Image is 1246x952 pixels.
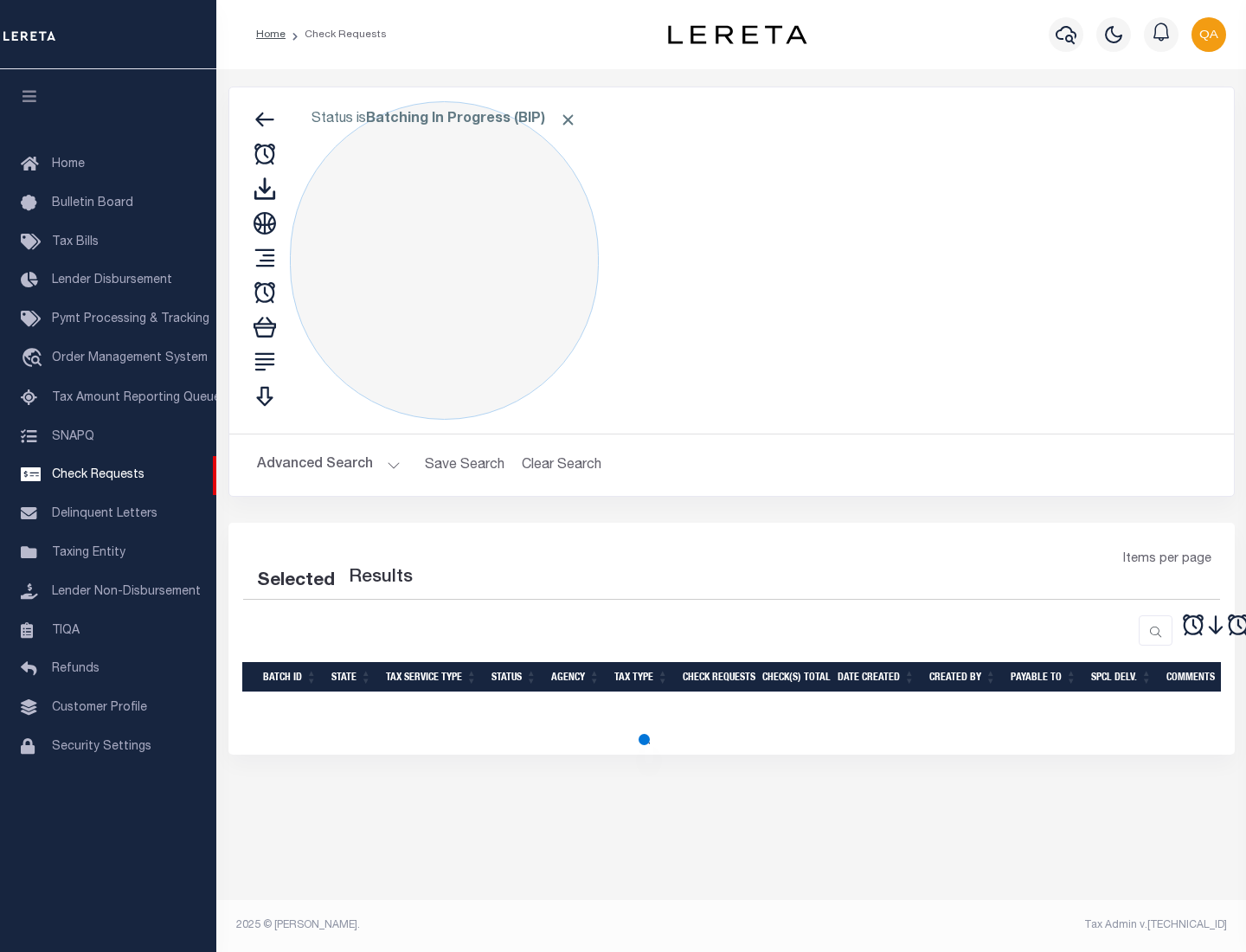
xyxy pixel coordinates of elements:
[52,586,201,598] span: Lender Non-Disbursement
[607,662,676,692] th: Tax Type
[52,702,147,714] span: Customer Profile
[52,236,99,248] span: Tax Bills
[52,624,80,636] span: TIQA
[1191,17,1226,52] img: svg+xml;base64,PHN2ZyB4bWxucz0iaHR0cDovL3d3dy53My5vcmcvMjAwMC9zdmciIHBvaW50ZXItZXZlbnRzPSJub25lIi...
[290,101,599,420] div: Click to Edit
[286,27,387,42] li: Check Requests
[52,663,100,675] span: Refunds
[379,662,485,692] th: Tax Service Type
[744,917,1227,933] div: Tax Admin v.[TECHNICAL_ID]
[52,313,209,325] span: Pymt Processing & Tracking
[256,662,324,692] th: Batch Id
[52,392,221,404] span: Tax Amount Reporting Queue
[52,741,151,753] span: Security Settings
[366,113,577,126] b: Batching In Progress (BIP)
[1084,662,1159,692] th: Spcl Delv.
[21,348,48,370] i: travel_explore
[414,448,515,482] button: Save Search
[223,917,732,933] div: 2025 © [PERSON_NAME].
[52,430,94,442] span: SNAPQ
[324,662,379,692] th: State
[515,448,609,482] button: Clear Search
[257,448,401,482] button: Advanced Search
[256,29,286,40] a: Home
[52,508,157,520] span: Delinquent Letters
[668,25,806,44] img: logo-dark.svg
[257,568,335,595] div: Selected
[676,662,755,692] th: Check Requests
[52,158,85,170] span: Home
[349,564,413,592] label: Results
[52,197,133,209] span: Bulletin Board
[922,662,1004,692] th: Created By
[485,662,544,692] th: Status
[1159,662,1237,692] th: Comments
[52,547,125,559] span: Taxing Entity
[1123,550,1211,569] span: Items per page
[559,111,577,129] span: Click to Remove
[52,352,208,364] span: Order Management System
[544,662,607,692] th: Agency
[1004,662,1084,692] th: Payable To
[755,662,831,692] th: Check(s) Total
[52,469,145,481] span: Check Requests
[52,274,172,286] span: Lender Disbursement
[831,662,922,692] th: Date Created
